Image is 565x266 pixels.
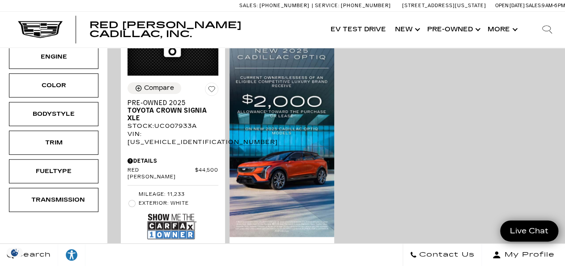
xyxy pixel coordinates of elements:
button: Save Vehicle [205,82,218,99]
span: Toyota Crown Signia XLE [127,107,212,122]
span: Contact Us [417,249,475,261]
a: Service: [PHONE_NUMBER] [312,3,393,8]
div: Explore your accessibility options [58,248,85,262]
div: Pricing Details - Pre-Owned 2025 Toyota Crown Signia XLE [127,157,218,165]
div: Transmission [31,195,76,205]
img: Opt-Out Icon [4,248,25,257]
span: Service: [315,3,340,8]
a: Live Chat [500,220,558,241]
span: Sales: [239,3,258,8]
span: [PHONE_NUMBER] [259,3,310,8]
span: $44,500 [195,167,219,181]
span: My Profile [501,249,555,261]
span: Sales: [526,3,542,8]
div: VIN: [US_VEHICLE_IDENTIFICATION_NUMBER] [127,130,218,146]
a: Pre-Owned 2025Toyota Crown Signia XLE [127,99,218,122]
a: Explore your accessibility options [58,244,85,266]
span: Pre-Owned 2025 [127,99,212,107]
span: Live Chat [506,226,553,236]
div: Fueltype [31,166,76,176]
section: Click to Open Cookie Consent Modal [4,248,25,257]
img: Show Me the CARFAX 1-Owner Badge [147,210,196,243]
a: Pre-Owned [423,12,483,47]
div: TransmissionTransmission [9,188,98,212]
div: Color [31,80,76,90]
button: Open user profile menu [482,244,565,266]
div: EngineEngine [9,45,98,69]
button: Compare Vehicle [127,82,181,94]
div: ColorColor [9,73,98,97]
span: Red [PERSON_NAME] [127,167,195,181]
a: New [391,12,423,47]
a: Red [PERSON_NAME] $44,500 [127,167,218,181]
a: Sales: [PHONE_NUMBER] [239,3,312,8]
div: FueltypeFueltype [9,159,98,183]
span: Search [14,249,51,261]
div: BodystyleBodystyle [9,102,98,126]
span: Open [DATE] [495,3,525,8]
span: 9 AM-6 PM [542,3,565,8]
div: Bodystyle [31,109,76,119]
a: Red [PERSON_NAME] Cadillac, Inc. [89,21,317,38]
a: [STREET_ADDRESS][US_STATE] [402,3,486,8]
li: Mileage: 11,233 [127,190,218,199]
div: Trim [31,138,76,148]
div: Engine [31,52,76,62]
div: Stock : UC007933A [127,122,218,130]
span: Exterior: White [139,199,218,208]
button: More [483,12,520,47]
div: TrimTrim [9,131,98,155]
a: EV Test Drive [326,12,391,47]
a: Contact Us [403,244,482,266]
span: Red [PERSON_NAME] Cadillac, Inc. [89,20,242,39]
div: Compare [144,84,174,92]
img: Cadillac Dark Logo with Cadillac White Text [18,21,63,38]
span: [PHONE_NUMBER] [341,3,391,8]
